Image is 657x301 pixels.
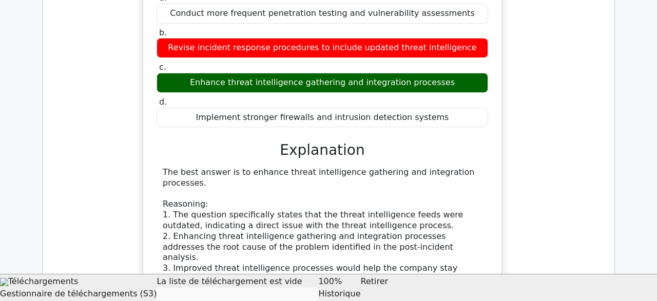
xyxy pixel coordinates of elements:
div: La liste de téléchargement est vide [157,275,318,288]
span: b. [159,28,167,37]
div: Enhance threat intelligence gathering and integration processes [157,73,488,93]
div: Historique [318,288,360,300]
div: 100% [318,275,360,288]
div: Revise incident response procedures to include updated threat intelligence [157,38,488,58]
span: d. [159,97,167,107]
div: Implement stronger firewalls and intrusion detection systems [157,108,488,128]
span: c. [159,62,166,72]
h3: Explanation [163,142,482,159]
div: Conduct more frequent penetration testing and vulnerability assessments [157,4,488,24]
div: Retirer [360,275,388,300]
span: Téléchargements [8,276,78,286]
